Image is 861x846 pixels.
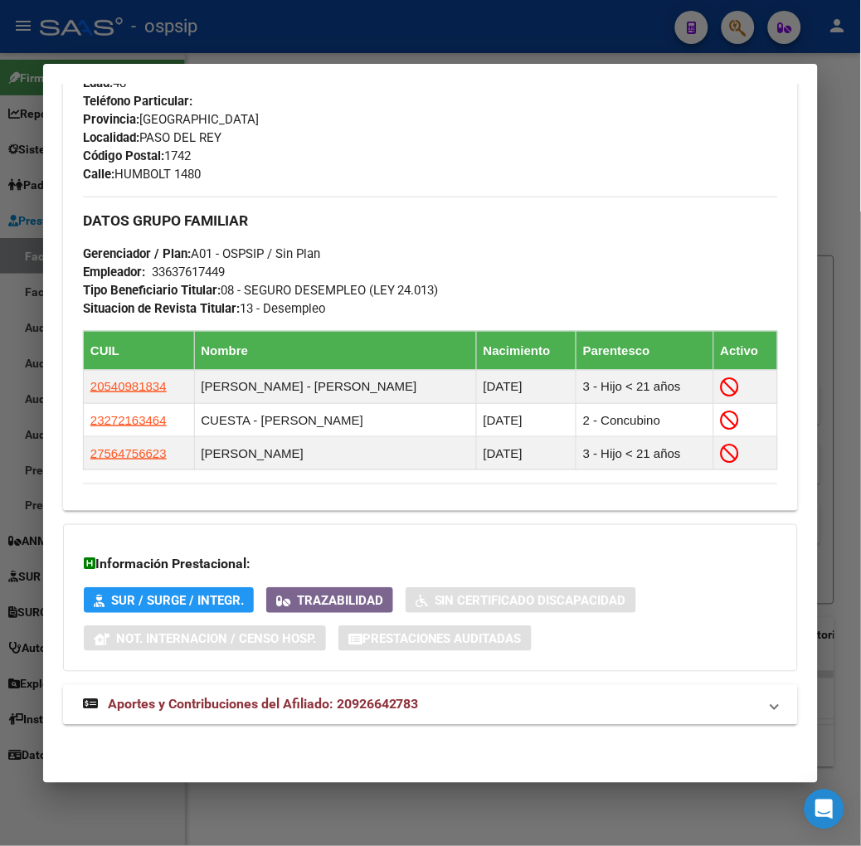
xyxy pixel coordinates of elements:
strong: Teléfono Particular: [83,94,192,109]
button: Not. Internacion / Censo Hosp. [84,625,326,651]
strong: Calle: [83,167,114,182]
td: [PERSON_NAME] - [PERSON_NAME] [194,370,476,403]
span: SUR / SURGE / INTEGR. [111,593,244,608]
td: [PERSON_NAME] [194,437,476,470]
span: 27564756623 [90,446,167,460]
button: Prestaciones Auditadas [338,625,532,651]
div: Open Intercom Messenger [805,790,844,829]
td: 2 - Concubino [576,404,714,437]
h3: Información Prestacional: [84,555,777,575]
span: HUMBOLT 1480 [83,167,201,182]
td: [DATE] [476,437,576,470]
th: Nombre [194,331,476,370]
strong: Tipo Beneficiario Titular: [83,283,221,298]
td: CUESTA - [PERSON_NAME] [194,404,476,437]
strong: Edad: [83,75,113,90]
span: A01 - OSPSIP / Sin Plan [83,246,320,261]
th: Parentesco [576,331,714,370]
strong: Provincia: [83,112,139,127]
span: 20540981834 [90,379,167,393]
strong: Código Postal: [83,148,164,163]
span: [GEOGRAPHIC_DATA] [83,112,259,127]
td: [DATE] [476,370,576,403]
span: Sin Certificado Discapacidad [435,593,626,608]
th: CUIL [83,331,194,370]
span: PASO DEL REY [83,130,221,145]
td: [DATE] [476,404,576,437]
span: 48 [83,75,126,90]
span: 1742 [83,148,191,163]
span: 13 - Desempleo [83,301,326,316]
span: Trazabilidad [297,593,383,608]
span: 08 - SEGURO DESEMPLEO (LEY 24.013) [83,283,439,298]
mat-expansion-panel-header: Aportes y Contribuciones del Afiliado: 20926642783 [63,685,798,725]
strong: Empleador: [83,265,145,280]
th: Activo [713,331,777,370]
span: Prestaciones Auditadas [362,631,522,646]
div: 33637617449 [152,263,225,281]
strong: Situacion de Revista Titular: [83,301,240,316]
span: Not. Internacion / Censo Hosp. [116,631,316,646]
button: Sin Certificado Discapacidad [406,587,636,613]
span: 23272163464 [90,413,167,427]
td: 3 - Hijo < 21 años [576,370,714,403]
td: 3 - Hijo < 21 años [576,437,714,470]
button: SUR / SURGE / INTEGR. [84,587,254,613]
strong: Localidad: [83,130,139,145]
strong: Gerenciador / Plan: [83,246,191,261]
th: Nacimiento [476,331,576,370]
h3: DATOS GRUPO FAMILIAR [83,211,778,230]
span: Aportes y Contribuciones del Afiliado: 20926642783 [108,697,419,712]
button: Trazabilidad [266,587,393,613]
